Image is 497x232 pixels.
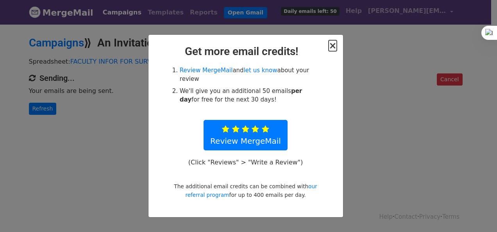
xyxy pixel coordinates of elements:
[204,120,288,150] a: Review MergeMail
[244,67,277,74] a: let us know
[180,66,320,84] li: and about your review
[180,87,302,104] strong: per day
[180,87,320,104] li: We'll give you an additional 50 emails for free for the next 30 days!
[329,40,336,51] span: ×
[180,67,233,74] a: Review MergeMail
[458,195,497,232] iframe: Chat Widget
[184,158,307,166] p: (Click "Reviews" > "Write a Review")
[185,183,317,198] a: our referral program
[155,45,337,58] h2: Get more email credits!
[329,41,336,50] button: Close
[174,183,317,198] small: The additional email credits can be combined with for up to 400 emails per day.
